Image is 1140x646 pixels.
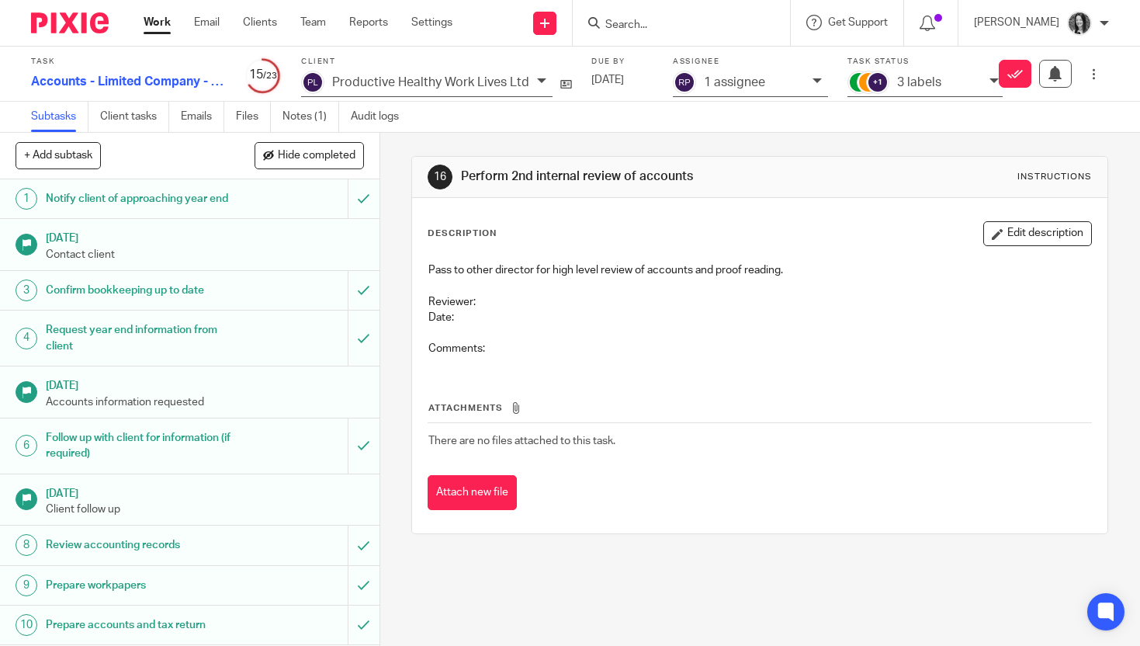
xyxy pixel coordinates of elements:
[591,57,653,67] label: Due by
[194,15,220,30] a: Email
[300,15,326,30] a: Team
[428,404,503,412] span: Attachments
[46,533,237,557] h1: Review accounting records
[181,102,224,132] a: Emails
[897,75,941,89] p: 3 labels
[255,142,364,168] button: Hide completed
[46,227,364,246] h1: [DATE]
[673,57,828,67] label: Assignee
[46,187,237,210] h1: Notify client of approaching year end
[332,75,529,89] p: Productive Healthy Work Lives Ltd
[428,475,517,510] button: Attach new file
[868,73,887,92] div: +1
[16,614,37,636] div: 10
[46,482,364,502] h1: [DATE]
[16,534,37,556] div: 8
[263,71,277,80] small: /23
[282,102,339,132] a: Notes (1)
[411,15,452,30] a: Settings
[31,57,225,67] label: Task
[428,227,497,240] p: Description
[461,168,793,185] h1: Perform 2nd internal review of accounts
[1017,171,1092,183] div: Instructions
[46,247,364,262] p: Contact client
[428,310,1091,325] p: Date:
[100,102,169,132] a: Client tasks
[31,12,109,33] img: Pixie
[46,374,364,394] h1: [DATE]
[236,102,271,132] a: Files
[16,280,37,301] div: 3
[349,15,388,30] a: Reports
[46,426,237,466] h1: Follow up with client for information (if required)
[46,279,237,302] h1: Confirm bookkeeping up to date
[974,15,1059,30] p: [PERSON_NAME]
[428,294,1091,310] p: Reviewer:
[673,71,696,94] img: svg%3E
[428,436,615,446] span: There are no files attached to this task.
[16,142,101,168] button: + Add subtask
[983,221,1092,246] button: Edit description
[46,574,237,597] h1: Prepare workpapers
[144,15,171,30] a: Work
[428,341,1091,356] p: Comments:
[31,102,88,132] a: Subtasks
[301,57,572,67] label: Client
[46,394,364,410] p: Accounts information requested
[16,328,37,349] div: 4
[46,502,364,517] p: Client follow up
[244,66,282,84] div: 15
[591,75,624,85] span: [DATE]
[46,613,237,637] h1: Prepare accounts and tax return
[301,71,324,94] img: svg%3E
[16,188,37,210] div: 1
[1067,11,1092,36] img: brodie%203%20small.jpg
[278,150,355,162] span: Hide completed
[428,262,1091,278] p: Pass to other director for high level review of accounts and proof reading.
[46,318,237,358] h1: Request year end information from client
[828,17,888,28] span: Get Support
[847,57,1003,67] label: Task status
[604,19,743,33] input: Search
[428,165,452,189] div: 16
[16,575,37,596] div: 9
[351,102,411,132] a: Audit logs
[243,15,277,30] a: Clients
[16,435,37,457] div: 6
[704,75,765,89] p: 1 assignee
